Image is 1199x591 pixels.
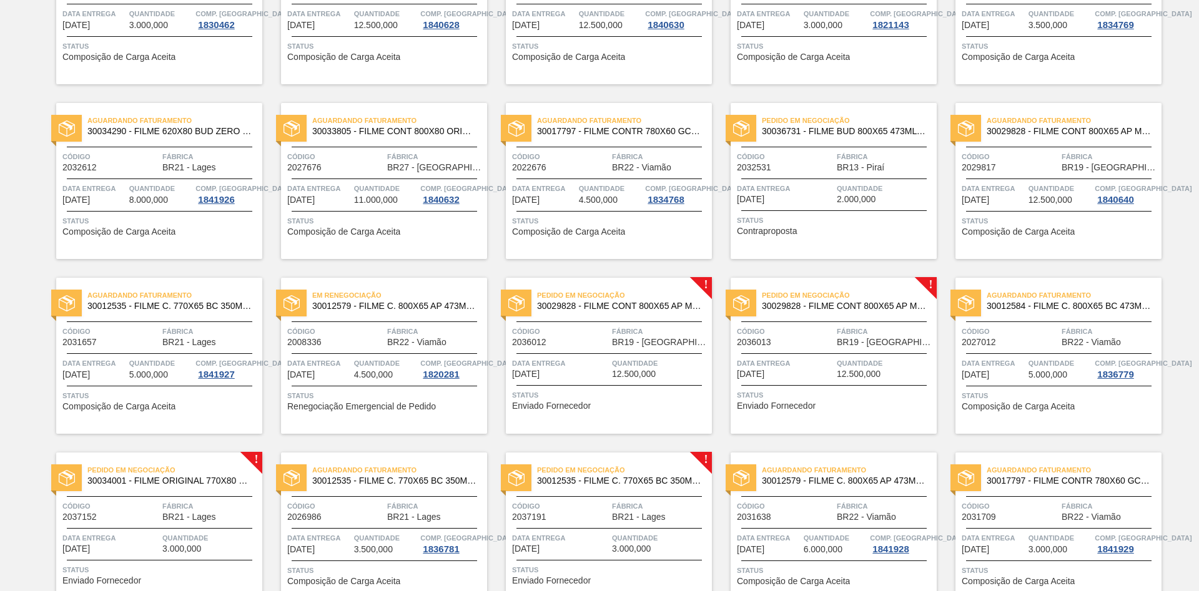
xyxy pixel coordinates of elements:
[962,564,1158,577] span: Status
[354,532,418,544] span: Quantidade
[287,357,351,369] span: Data entrega
[62,512,97,522] span: 2037152
[487,103,712,259] a: statusAguardando Faturamento30017797 - FILME CONTR 780X60 GCA ZERO 350ML NIV22Código2022676Fábric...
[837,163,884,172] span: BR13 - Piraí
[1062,163,1158,172] span: BR19 - Nova Rio
[1062,338,1121,347] span: BR22 - Viamão
[1029,182,1092,195] span: Quantidade
[962,7,1025,20] span: Data entrega
[287,338,322,347] span: 2008336
[387,338,447,347] span: BR22 - Viamão
[962,150,1058,163] span: Código
[284,120,300,137] img: status
[958,470,974,486] img: status
[195,7,259,30] a: Comp. [GEOGRAPHIC_DATA]1830462
[737,369,764,379] span: 24/10/2025
[870,7,967,20] span: Comp. Carga
[1095,532,1158,554] a: Comp. [GEOGRAPHIC_DATA]1841929
[612,325,709,338] span: Fábrica
[162,338,216,347] span: BR21 - Lages
[512,500,609,512] span: Código
[62,402,175,411] span: Composição de Carga Aceita
[612,338,709,347] span: BR19 - Nova Rio
[645,7,742,20] span: Comp. Carga
[387,325,484,338] span: Fábrica
[512,40,709,52] span: Status
[162,150,259,163] span: Fábrica
[1029,7,1092,20] span: Quantidade
[287,577,400,586] span: Composição de Carga Aceita
[737,545,764,554] span: 15/11/2025
[612,500,709,512] span: Fábrica
[962,40,1158,52] span: Status
[420,7,517,20] span: Comp. Carga
[262,278,487,434] a: statusEm renegociação30012579 - FILME C. 800X65 AP 473ML C12 429Código2008336FábricaBR22 - Viamão...
[62,40,259,52] span: Status
[737,182,834,195] span: Data entrega
[958,295,974,311] img: status
[162,544,201,554] span: 3.000,000
[1095,182,1192,195] span: Comp. Carga
[62,357,126,369] span: Data entrega
[162,500,259,512] span: Fábrica
[87,127,252,136] span: 30034290 - FILME 620X80 BUD ZERO 350 SLK C8
[287,370,315,379] span: 22/10/2025
[1095,7,1192,20] span: Comp. Carga
[512,389,709,401] span: Status
[837,150,934,163] span: Fábrica
[737,52,850,62] span: Composição de Carga Aceita
[1029,545,1067,554] span: 3.000,000
[420,369,461,379] div: 1820281
[612,532,709,544] span: Quantidade
[612,512,666,522] span: BR21 - Lages
[737,7,801,20] span: Data entrega
[870,532,934,554] a: Comp. [GEOGRAPHIC_DATA]1841928
[420,532,517,544] span: Comp. Carga
[62,370,90,379] span: 22/10/2025
[962,215,1158,227] span: Status
[312,289,487,301] span: Em renegociação
[62,7,126,20] span: Data entrega
[195,195,237,205] div: 1841926
[420,182,484,205] a: Comp. [GEOGRAPHIC_DATA]1840632
[287,227,400,237] span: Composição de Carga Aceita
[737,532,801,544] span: Data entrega
[387,500,484,512] span: Fábrica
[59,120,75,137] img: status
[387,512,441,522] span: BR21 - Lages
[737,325,834,338] span: Código
[62,195,90,205] span: 17/10/2025
[354,370,393,379] span: 4.500,000
[537,289,712,301] span: Pedido em Negociação
[837,357,934,369] span: Quantidade
[937,278,1162,434] a: statusAguardando Faturamento30012584 - FILME C. 800X65 BC 473ML C12 429Código2027012FábricaBR22 -...
[612,163,671,172] span: BR22 - Viamão
[712,278,937,434] a: !statusPedido em Negociação30029828 - FILME CONT 800X65 AP MP 473 C12 429Código2036013FábricaBR19...
[987,464,1162,476] span: Aguardando Faturamento
[62,163,97,172] span: 2032612
[837,500,934,512] span: Fábrica
[987,127,1152,136] span: 30029828 - FILME CONT 800X65 AP MP 473 C12 429
[262,103,487,259] a: statusAguardando Faturamento30033805 - FILME CONT 800X80 ORIG 473 MP C12 429Código2027676FábricaB...
[737,150,834,163] span: Código
[37,278,262,434] a: statusAguardando Faturamento30012535 - FILME C. 770X65 BC 350ML C12 429Código2031657FábricaBR21 -...
[579,7,643,20] span: Quantidade
[579,182,643,195] span: Quantidade
[1095,195,1136,205] div: 1840640
[962,52,1075,62] span: Composição de Carga Aceita
[962,545,989,554] span: 17/11/2025
[87,476,252,486] span: 30034001 - FILME ORIGINAL 770X80 350X12 MP
[962,325,1058,338] span: Código
[837,182,934,195] span: Quantidade
[420,357,484,379] a: Comp. [GEOGRAPHIC_DATA]1820281
[287,402,436,411] span: Renegociação Emergencial de Pedido
[837,512,896,522] span: BR22 - Viamão
[1062,325,1158,338] span: Fábrica
[195,357,259,379] a: Comp. [GEOGRAPHIC_DATA]1841927
[287,52,400,62] span: Composição de Carga Aceita
[287,512,322,522] span: 2026986
[837,369,881,379] span: 12.500,000
[804,532,867,544] span: Quantidade
[645,20,686,30] div: 1840630
[312,464,487,476] span: Aguardando Faturamento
